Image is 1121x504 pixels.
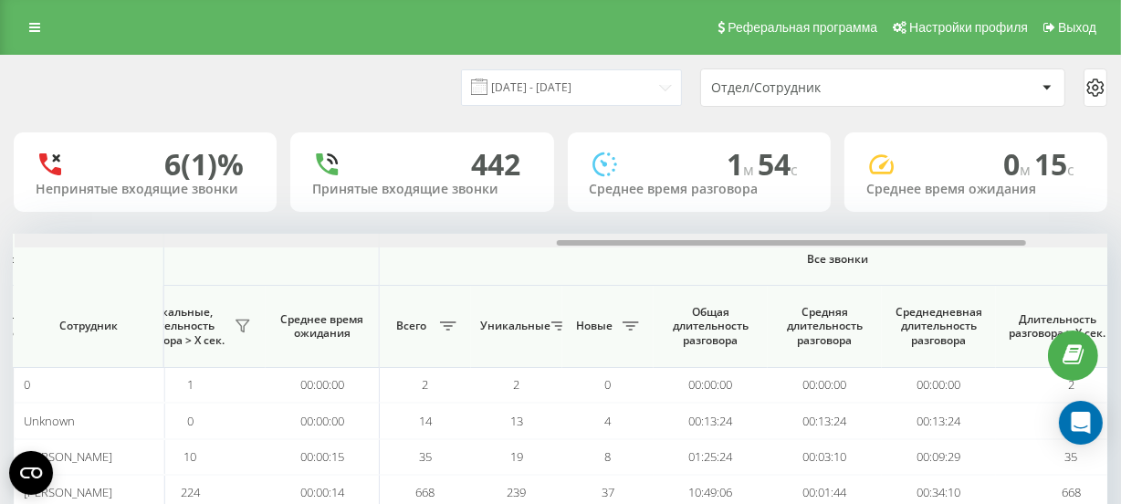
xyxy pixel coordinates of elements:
td: 00:00:00 [266,367,380,403]
div: Open Intercom Messenger [1059,401,1103,445]
span: 15 [1034,144,1074,184]
div: Непринятые входящие звонки [36,182,255,197]
td: 00:00:00 [882,367,996,403]
span: 239 [508,484,527,500]
span: [PERSON_NAME] [24,448,112,465]
span: 4 [605,413,612,429]
span: м [1020,160,1034,180]
span: Unknown [24,413,75,429]
span: Длительность разговора > Х сек. [1005,312,1110,341]
span: 0 [605,376,612,393]
span: 668 [1062,484,1081,500]
span: Среднее время ожидания [279,312,365,341]
div: 6 (1)% [164,147,244,182]
td: 00:09:29 [882,439,996,475]
span: [PERSON_NAME] [24,484,112,500]
span: 1 [187,376,194,393]
span: Уникальные, длительность разговора > Х сек. [124,305,229,348]
span: 19 [510,448,523,465]
div: Отдел/Сотрудник [711,80,929,96]
td: 00:03:10 [768,439,882,475]
span: 0 [187,413,194,429]
span: 35 [1065,448,1078,465]
div: 442 [472,147,521,182]
span: 0 [24,376,30,393]
span: c [791,160,798,180]
td: 00:13:24 [768,403,882,438]
span: 14 [419,413,432,429]
button: Open CMP widget [9,451,53,495]
div: Принятые входящие звонки [312,182,531,197]
span: Уникальные [480,319,546,333]
td: 00:00:00 [654,367,768,403]
span: Настройки профиля [909,20,1028,35]
td: 00:13:24 [882,403,996,438]
td: 00:00:15 [266,439,380,475]
span: Сотрудник [29,319,148,333]
span: 35 [419,448,432,465]
td: 01:25:24 [654,439,768,475]
span: c [1067,160,1074,180]
span: Выход [1058,20,1096,35]
span: 54 [758,144,798,184]
span: 37 [602,484,614,500]
span: 0 [1003,144,1034,184]
span: Общая длительность разговора [667,305,754,348]
span: Среднедневная длительность разговора [896,305,982,348]
div: Среднее время разговора [590,182,809,197]
span: 224 [181,484,200,500]
span: 2 [1068,376,1074,393]
td: 00:00:00 [768,367,882,403]
td: 00:00:00 [266,403,380,438]
span: 2 [514,376,520,393]
span: 1 [727,144,758,184]
span: 2 [423,376,429,393]
span: 13 [510,413,523,429]
span: Средняя длительность разговора [781,305,868,348]
div: Среднее время ожидания [866,182,1085,197]
td: 00:13:24 [654,403,768,438]
span: 668 [416,484,435,500]
span: 10 [184,448,197,465]
span: Всего [389,319,435,333]
span: 8 [605,448,612,465]
span: Новые [571,319,617,333]
span: м [743,160,758,180]
span: Реферальная программа [728,20,877,35]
